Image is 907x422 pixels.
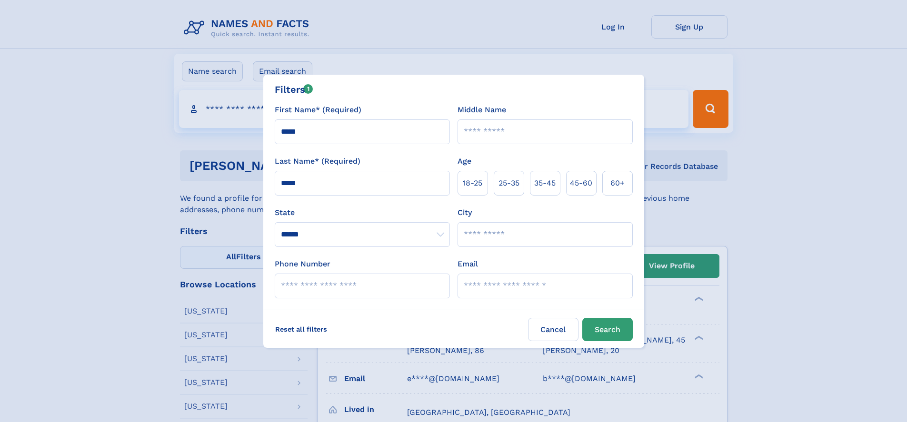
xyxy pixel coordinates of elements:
[269,318,333,341] label: Reset all filters
[458,258,478,270] label: Email
[498,177,519,189] span: 25‑35
[275,207,450,218] label: State
[275,82,313,97] div: Filters
[570,177,592,189] span: 45‑60
[458,104,506,116] label: Middle Name
[458,156,471,167] label: Age
[528,318,578,341] label: Cancel
[610,177,625,189] span: 60+
[275,258,330,270] label: Phone Number
[275,104,361,116] label: First Name* (Required)
[275,156,360,167] label: Last Name* (Required)
[534,177,556,189] span: 35‑45
[458,207,472,218] label: City
[582,318,633,341] button: Search
[463,177,482,189] span: 18‑25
